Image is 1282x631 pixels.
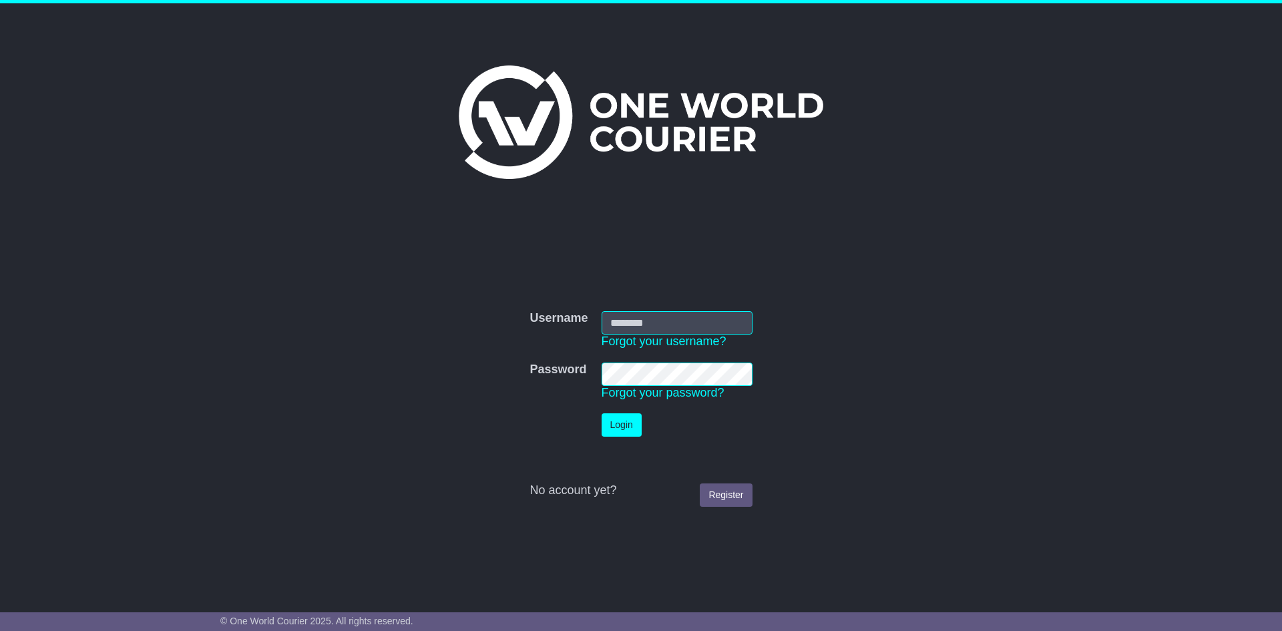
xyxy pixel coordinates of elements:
label: Password [529,363,586,377]
button: Login [602,413,642,437]
img: One World [459,65,823,179]
div: No account yet? [529,483,752,498]
span: © One World Courier 2025. All rights reserved. [220,616,413,626]
a: Forgot your password? [602,386,724,399]
a: Register [700,483,752,507]
label: Username [529,311,588,326]
a: Forgot your username? [602,335,726,348]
